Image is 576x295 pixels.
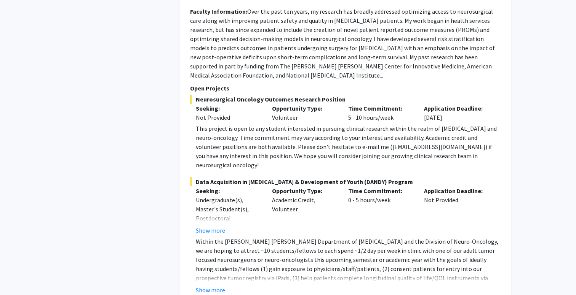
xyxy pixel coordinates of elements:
[266,104,342,122] div: Volunteer
[196,226,225,235] button: Show more
[190,95,500,104] span: Neurosurgical Oncology Outcomes Research Position
[272,186,337,195] p: Opportunity Type:
[196,195,261,259] div: Undergraduate(s), Master's Student(s), Postdoctoral Researcher(s) / Research Staff, Medical Resid...
[196,186,261,195] p: Seeking:
[342,186,419,235] div: 0 - 5 hours/week
[190,8,495,79] fg-read-more: Over the past ten years, my research has broadly addressed optimizing access to neurosurgical car...
[196,285,225,295] button: Show more
[348,104,413,113] p: Time Commitment:
[190,8,247,15] b: Faculty Information:
[418,104,494,122] div: [DATE]
[196,113,261,122] div: Not Provided
[348,186,413,195] p: Time Commitment:
[272,104,337,113] p: Opportunity Type:
[418,186,494,235] div: Not Provided
[6,261,32,289] iframe: Chat
[424,186,489,195] p: Application Deadline:
[190,177,500,186] span: Data Acquisition in [MEDICAL_DATA] & Development of Youth (DANDY) Program
[196,124,500,170] div: This project is open to any student interested in pursuing clinical research within the realm of ...
[266,186,342,235] div: Academic Credit, Volunteer
[424,104,489,113] p: Application Deadline:
[196,104,261,113] p: Seeking:
[342,104,419,122] div: 5 - 10 hours/week
[190,84,500,93] p: Open Projects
